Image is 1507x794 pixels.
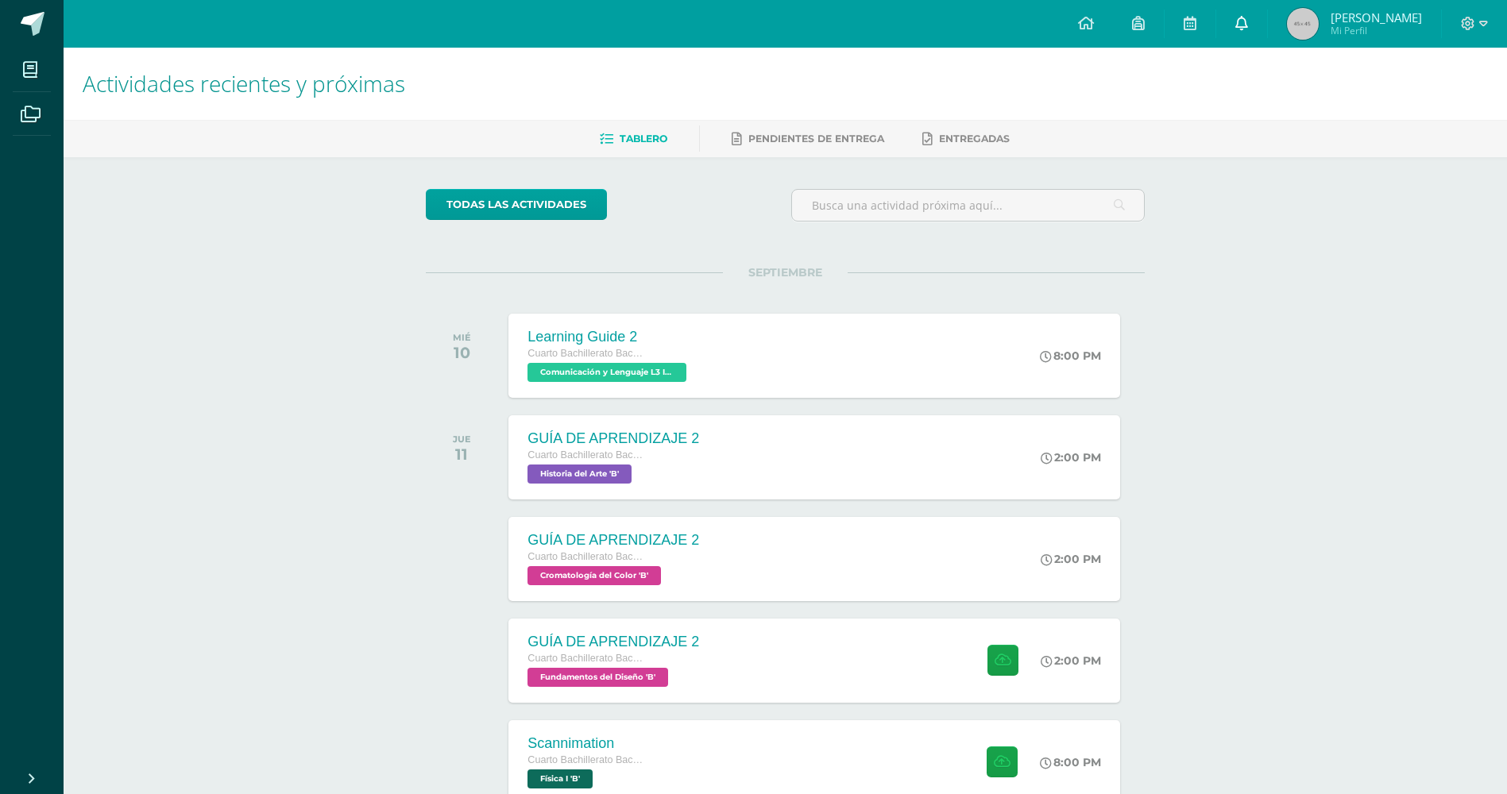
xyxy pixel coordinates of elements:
div: 2:00 PM [1041,653,1101,668]
div: GUÍA DE APRENDIZAJE 2 [527,532,699,549]
span: Cuarto Bachillerato Bachillerato en CCLL con Orientación en Diseño Gráfico [527,551,647,562]
span: Cuarto Bachillerato Bachillerato en CCLL con Orientación en Diseño Gráfico [527,348,647,359]
a: todas las Actividades [426,189,607,220]
a: Pendientes de entrega [732,126,884,152]
img: 45x45 [1287,8,1319,40]
span: Mi Perfil [1331,24,1422,37]
div: MIÉ [453,332,471,343]
span: Física I 'B' [527,769,593,788]
div: 2:00 PM [1041,552,1101,566]
div: 2:00 PM [1041,450,1101,464]
a: Entregadas [922,126,1010,152]
div: 8:00 PM [1040,755,1101,769]
span: Cuarto Bachillerato Bachillerato en CCLL con Orientación en Diseño Gráfico [527,449,647,461]
span: Cuarto Bachillerato Bachillerato en CCLL con Orientación en Diseño Gráfico [527,653,647,664]
span: Actividades recientes y próximas [83,68,405,98]
div: GUÍA DE APRENDIZAJE 2 [527,634,699,650]
input: Busca una actividad próxima aquí... [792,190,1144,221]
div: 10 [453,343,471,362]
div: Scannimation [527,735,647,752]
span: Cromatología del Color 'B' [527,566,661,585]
div: 11 [453,445,471,464]
span: Comunicación y Lenguaje L3 Inglés 'B' [527,363,686,382]
span: [PERSON_NAME] [1331,10,1422,25]
div: Learning Guide 2 [527,329,690,345]
span: SEPTIEMBRE [723,265,848,279]
div: 8:00 PM [1040,349,1101,363]
span: Tablero [620,133,667,145]
a: Tablero [600,126,667,152]
span: Historia del Arte 'B' [527,464,632,484]
div: GUÍA DE APRENDIZAJE 2 [527,430,699,447]
span: Entregadas [939,133,1010,145]
span: Fundamentos del Diseño 'B' [527,668,668,687]
span: Cuarto Bachillerato Bachillerato en CCLL con Orientación en Diseño Gráfico [527,754,647,765]
div: JUE [453,434,471,445]
span: Pendientes de entrega [748,133,884,145]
